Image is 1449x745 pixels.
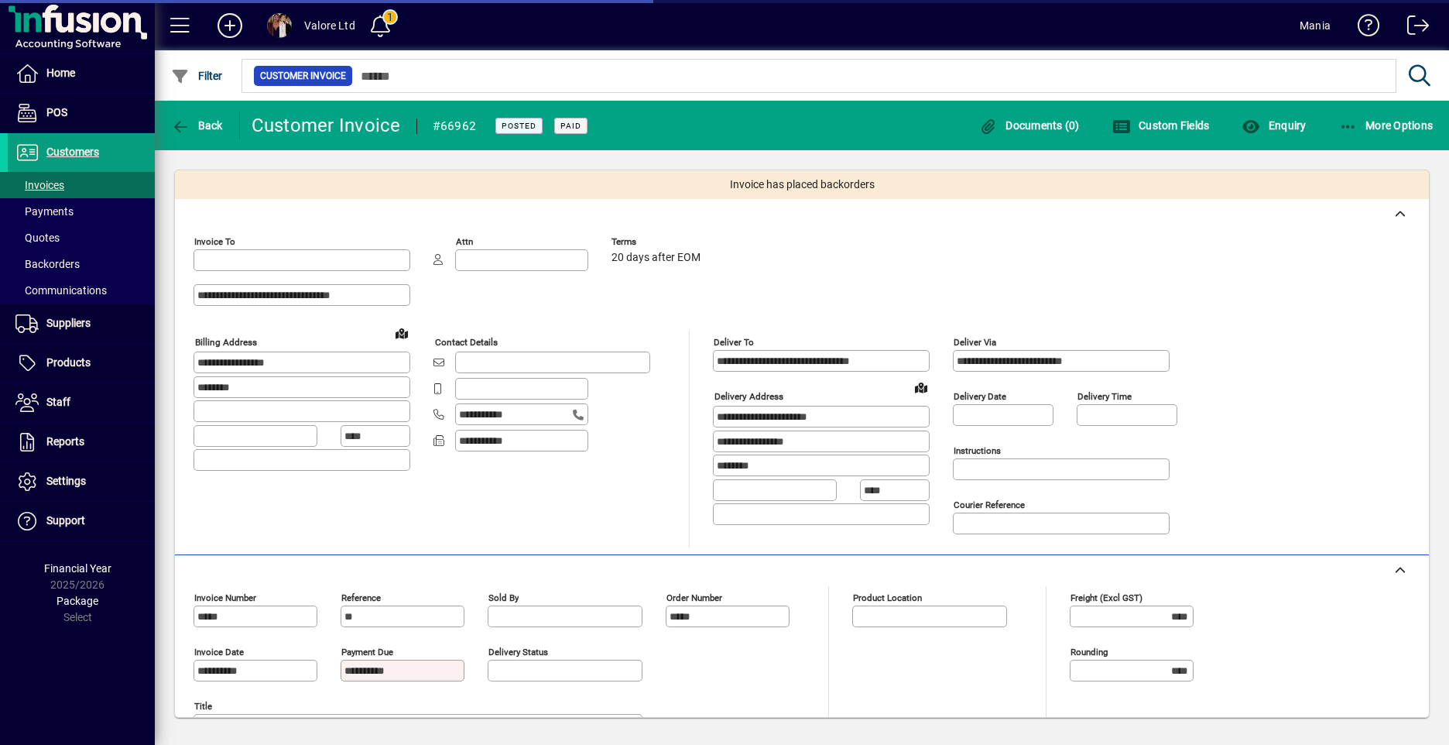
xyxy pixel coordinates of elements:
span: Reports [46,435,84,448]
span: Support [46,514,85,527]
div: Customer Invoice [252,113,401,138]
span: Communications [15,284,107,297]
a: Logout [1396,3,1430,53]
mat-label: Instructions [954,445,1001,456]
a: Suppliers [8,304,155,343]
mat-label: Payment due [341,647,393,657]
span: Backorders [15,258,80,270]
a: Reports [8,423,155,462]
mat-label: Attn [456,236,473,247]
a: Knowledge Base [1346,3,1380,53]
mat-label: Invoice number [194,592,256,603]
button: Add [205,12,255,39]
span: Customers [46,146,99,158]
span: Staff [46,396,70,408]
a: Invoices [8,172,155,198]
mat-label: Sold by [488,592,519,603]
mat-label: Invoice To [194,236,235,247]
button: Back [167,112,227,139]
div: Mania [1300,13,1331,38]
a: Communications [8,277,155,304]
span: Enquiry [1242,119,1306,132]
div: #66962 [433,114,477,139]
a: Staff [8,383,155,422]
mat-label: Delivery status [488,647,548,657]
button: Profile [255,12,304,39]
span: Invoice has placed backorders [730,177,875,193]
span: Invoices [15,179,64,191]
mat-label: Courier Reference [954,500,1025,510]
mat-label: Order number [666,592,722,603]
span: More Options [1339,119,1434,132]
span: Terms [611,237,704,247]
button: Enquiry [1238,112,1310,139]
span: Package [57,595,98,607]
span: Posted [502,121,536,131]
mat-label: Title [194,701,212,712]
span: Settings [46,475,86,487]
button: More Options [1335,112,1437,139]
button: Filter [167,62,227,90]
span: Home [46,67,75,79]
span: 20 days after EOM [611,252,701,264]
a: Quotes [8,225,155,251]
span: Products [46,356,91,369]
a: View on map [389,321,414,345]
span: Suppliers [46,317,91,329]
mat-label: Product location [853,592,922,603]
mat-label: Delivery time [1077,391,1132,402]
a: Payments [8,198,155,225]
a: Products [8,344,155,383]
mat-label: Delivery date [954,391,1006,402]
span: Paid [560,121,581,131]
a: Home [8,54,155,93]
a: Support [8,502,155,541]
span: Customer Invoice [260,68,346,84]
span: Financial Year [44,562,111,575]
a: POS [8,94,155,132]
mat-label: Reference [341,592,381,603]
span: Back [171,119,223,132]
a: Backorders [8,251,155,277]
mat-label: Rounding [1070,647,1108,657]
span: Quotes [15,232,60,244]
mat-label: Deliver via [954,337,996,348]
span: POS [46,106,67,118]
span: Payments [15,205,74,218]
span: Documents (0) [979,119,1080,132]
div: Valore Ltd [304,13,355,38]
span: Custom Fields [1112,119,1210,132]
mat-label: Freight (excl GST) [1070,592,1142,603]
span: Filter [171,70,223,82]
mat-label: Invoice date [194,647,244,657]
button: Custom Fields [1108,112,1214,139]
a: View on map [909,375,933,400]
button: Documents (0) [975,112,1084,139]
a: Settings [8,462,155,501]
mat-label: Deliver To [714,337,754,348]
app-page-header-button: Back [155,112,240,139]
